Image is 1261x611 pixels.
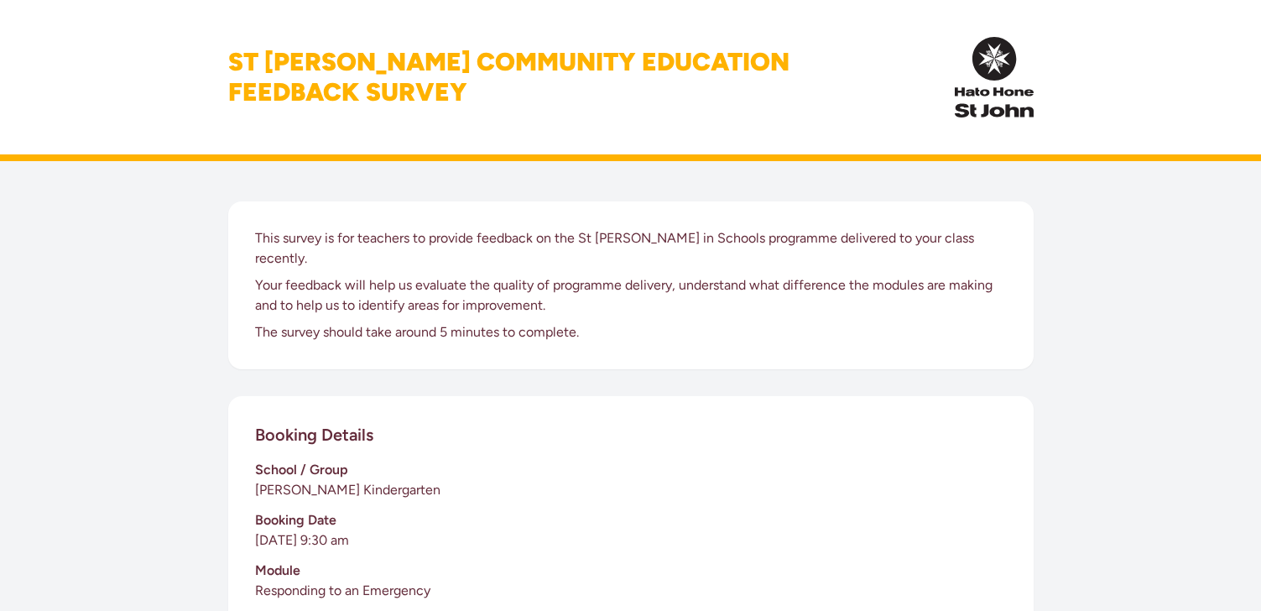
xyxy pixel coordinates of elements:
h2: Booking Details [255,423,373,446]
p: [PERSON_NAME] Kindergarten [255,480,1007,500]
p: The survey should take around 5 minutes to complete. [255,322,1007,342]
h3: Module [255,561,1007,581]
p: This survey is for teachers to provide feedback on the St [PERSON_NAME] in Schools programme deli... [255,228,1007,269]
p: [DATE] 9:30 am [255,530,1007,551]
h3: Booking Date [255,510,1007,530]
p: Responding to an Emergency [255,581,1007,601]
h1: St [PERSON_NAME] Community Education Feedback Survey [228,47,789,107]
p: Your feedback will help us evaluate the quality of programme delivery, understand what difference... [255,275,1007,316]
img: InPulse [955,37,1033,117]
h3: School / Group [255,460,1007,480]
